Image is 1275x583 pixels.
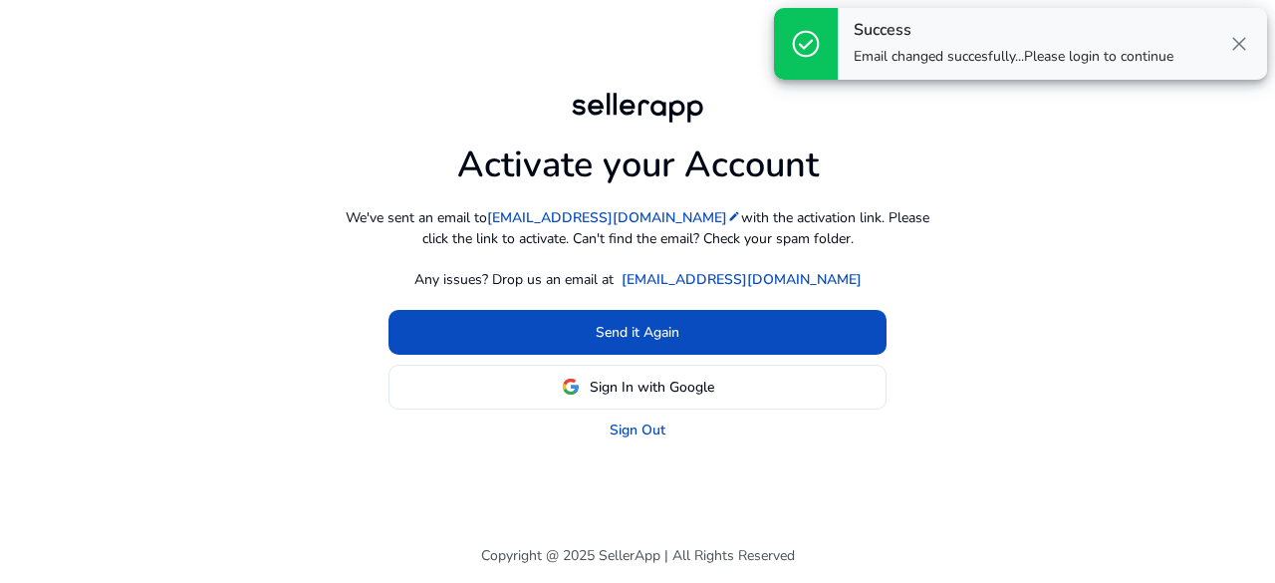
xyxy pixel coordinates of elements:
[414,269,614,290] p: Any issues? Drop us an email at
[596,322,679,343] span: Send it Again
[590,377,714,398] span: Sign In with Google
[339,207,936,249] p: We've sent an email to with the activation link. Please click the link to activate. Can't find th...
[457,128,819,186] h1: Activate your Account
[854,47,1173,67] p: Email changed succesfully...Please login to continue
[487,207,741,228] a: [EMAIL_ADDRESS][DOMAIN_NAME]
[562,378,580,396] img: google-logo.svg
[1227,32,1251,56] span: close
[388,365,887,410] button: Sign In with Google
[790,28,822,60] span: check_circle
[854,21,1173,40] h4: Success
[610,420,665,440] a: Sign Out
[622,269,862,290] a: [EMAIL_ADDRESS][DOMAIN_NAME]
[388,310,887,355] button: Send it Again
[727,209,741,223] mat-icon: edit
